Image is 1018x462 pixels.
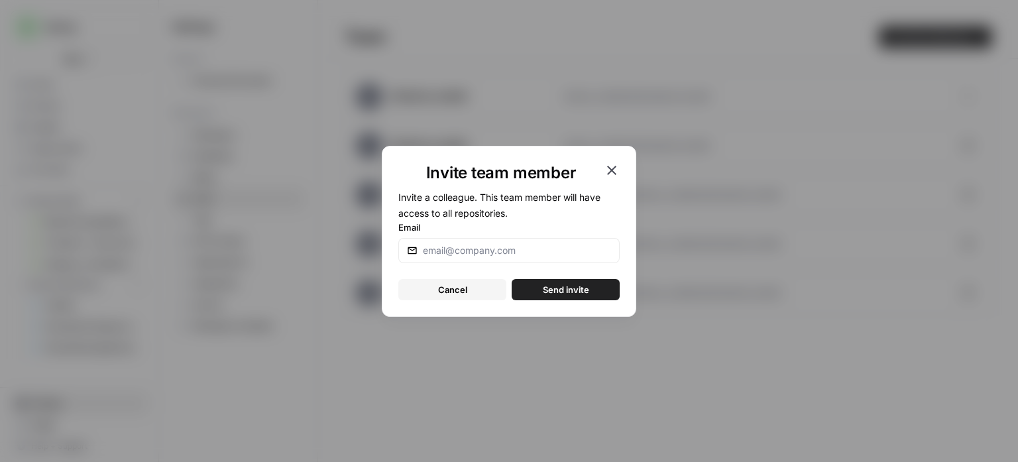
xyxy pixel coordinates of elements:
[423,244,611,257] input: email@company.com
[398,192,600,219] span: Invite a colleague. This team member will have access to all repositories.
[543,283,589,296] span: Send invite
[512,279,620,300] button: Send invite
[398,162,604,184] h1: Invite team member
[398,221,620,234] label: Email
[398,279,506,300] button: Cancel
[438,283,467,296] span: Cancel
